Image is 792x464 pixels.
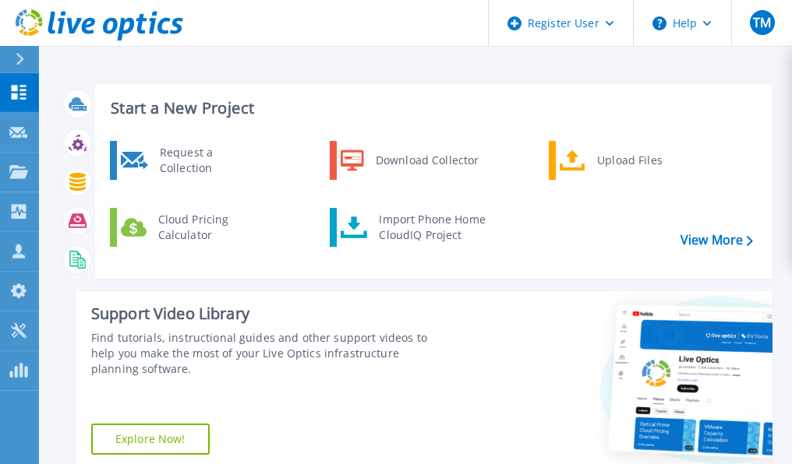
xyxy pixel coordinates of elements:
[589,145,705,176] div: Upload Files
[111,100,752,117] h3: Start a New Project
[371,212,493,243] div: Import Phone Home CloudIQ Project
[753,16,771,29] span: TM
[91,330,450,377] div: Find tutorials, instructional guides and other support videos to help you make the most of your L...
[150,212,266,243] div: Cloud Pricing Calculator
[110,141,270,180] a: Request a Collection
[330,141,490,180] a: Download Collector
[91,304,450,324] div: Support Video Library
[152,145,266,176] div: Request a Collection
[368,145,486,176] div: Download Collector
[91,424,210,455] a: Explore Now!
[110,208,270,247] a: Cloud Pricing Calculator
[681,233,753,248] a: View More
[549,141,709,180] a: Upload Files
